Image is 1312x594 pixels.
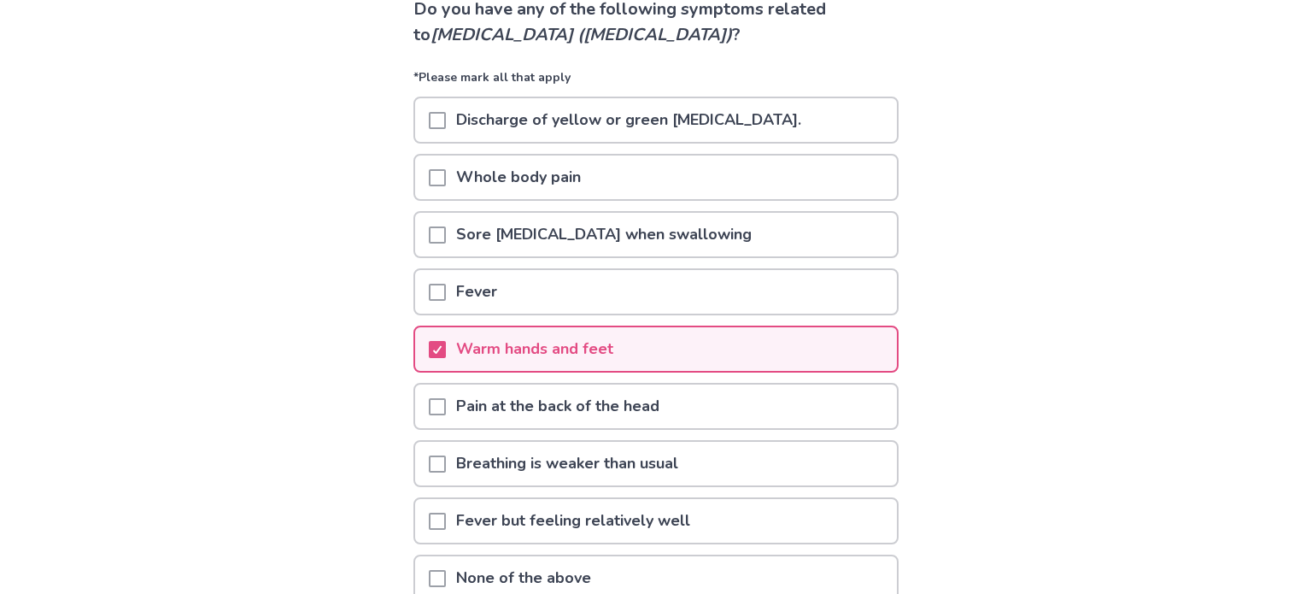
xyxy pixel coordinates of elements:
p: Warm hands and feet [446,327,624,371]
p: Whole body pain [446,156,591,199]
p: Fever [446,270,507,314]
p: Discharge of yellow or green [MEDICAL_DATA]. [446,98,811,142]
p: Fever but feeling relatively well [446,499,700,543]
i: [MEDICAL_DATA] ([MEDICAL_DATA]) [430,23,732,46]
p: Sore [MEDICAL_DATA] when swallowing [446,213,762,256]
p: Pain at the back of the head [446,385,670,428]
p: *Please mark all that apply [413,68,899,97]
p: Breathing is weaker than usual [446,442,688,485]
